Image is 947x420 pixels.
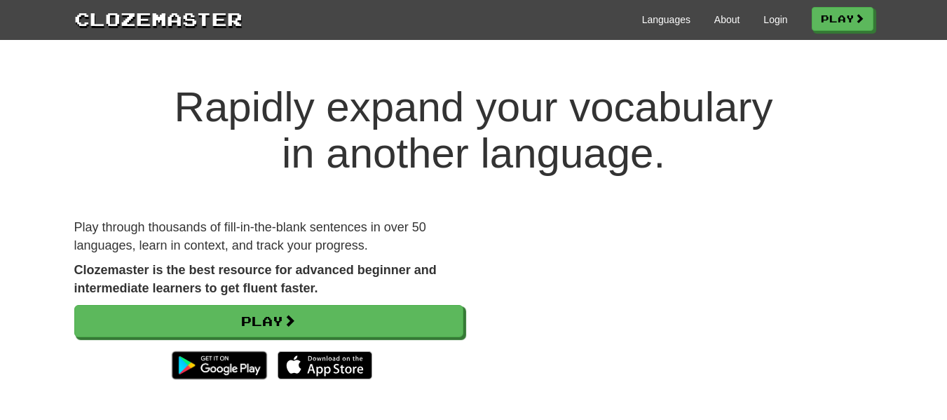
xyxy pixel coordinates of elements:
a: Clozemaster [74,6,243,32]
a: Play [74,305,463,337]
a: Languages [642,13,690,27]
img: Download_on_the_App_Store_Badge_US-UK_135x40-25178aeef6eb6b83b96f5f2d004eda3bffbb37122de64afbaef7... [278,351,372,379]
p: Play through thousands of fill-in-the-blank sentences in over 50 languages, learn in context, and... [74,219,463,255]
img: Get it on Google Play [165,344,273,386]
a: Login [763,13,787,27]
a: About [714,13,740,27]
strong: Clozemaster is the best resource for advanced beginner and intermediate learners to get fluent fa... [74,263,437,295]
a: Play [812,7,873,31]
